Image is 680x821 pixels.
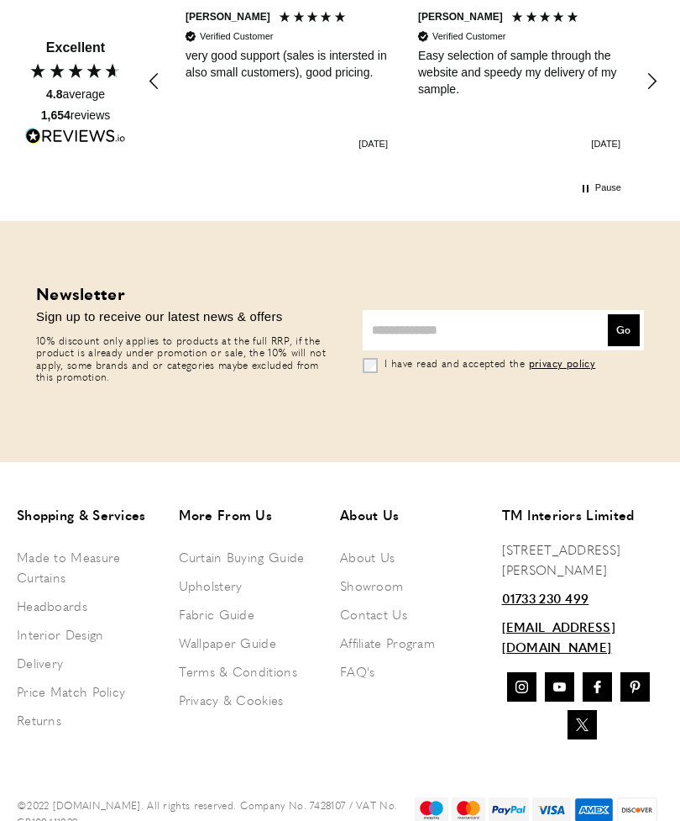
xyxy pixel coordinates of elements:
div: Review by D. Kirchhoff, 5 out of 5 stars [170,1,403,162]
address: [STREET_ADDRESS][PERSON_NAME] [502,504,664,580]
div: REVIEWS.io Carousel Scroll Right [631,61,672,102]
a: Fabric Guide [179,600,324,629]
span: 1,654 [41,108,71,122]
a: Read more reviews on REVIEWS.io [25,128,126,150]
div: average [46,87,105,103]
div: Pause carousel [581,181,621,196]
a: Privacy & Cookies [179,686,324,714]
a: Made to Measure Curtains [17,543,162,592]
form: Subscribe to Newsletter [363,310,644,374]
a: privacy policy [529,356,596,371]
div: [DATE] [358,138,388,150]
a: About Us [340,543,485,571]
a: Headboards [17,592,162,620]
div: [PERSON_NAME] [186,10,270,24]
div: 4.80 Stars [29,61,123,80]
div: Easy selection of sample through the website and speedy my delivery of my sample. [418,48,620,97]
a: Price Match Policy [17,677,162,706]
div: reviews [41,108,111,124]
div: Excellent [46,39,105,57]
div: Pause [595,182,621,194]
a: Showroom [340,571,485,600]
div: 5 Stars [278,10,351,28]
span: 4.8 [46,87,62,101]
span: TM Interiors Limited [502,504,664,526]
div: Review by P. Giles, 5 out of 5 stars [403,1,636,162]
div: Verified Customer [200,30,273,43]
a: Returns [17,706,162,734]
a: Upholstery [179,571,324,600]
a: FAQ's [340,657,485,686]
a: 01733 230 499 [502,588,589,608]
div: [PERSON_NAME] [418,10,503,24]
div: REVIEWS.io Carousel Scroll Left [134,61,175,102]
a: Interior Design [17,620,162,649]
div: Verified Customer [432,30,505,43]
a: Affiliate Program [340,629,485,657]
p: 10% discount only applies to products at the full RRP, if the product is already under promotion ... [36,335,337,384]
div: 5 Stars [510,10,583,28]
div: very good support (sales is intersted in also small customers), good pricing. [186,48,388,81]
strong: Newsletter [36,281,125,305]
a: Wallpaper Guide [179,629,324,657]
div: [DATE] [591,138,620,150]
a: Curtain Buying Guide [179,543,324,571]
a: [EMAIL_ADDRESS][DOMAIN_NAME] [502,617,664,657]
a: Terms & Conditions [179,657,324,686]
a: Contact Us [340,600,485,629]
p: Sign up to receive our latest news & offers [36,307,337,327]
span: I have read and accepted the [384,356,525,371]
a: Delivery [17,649,162,677]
